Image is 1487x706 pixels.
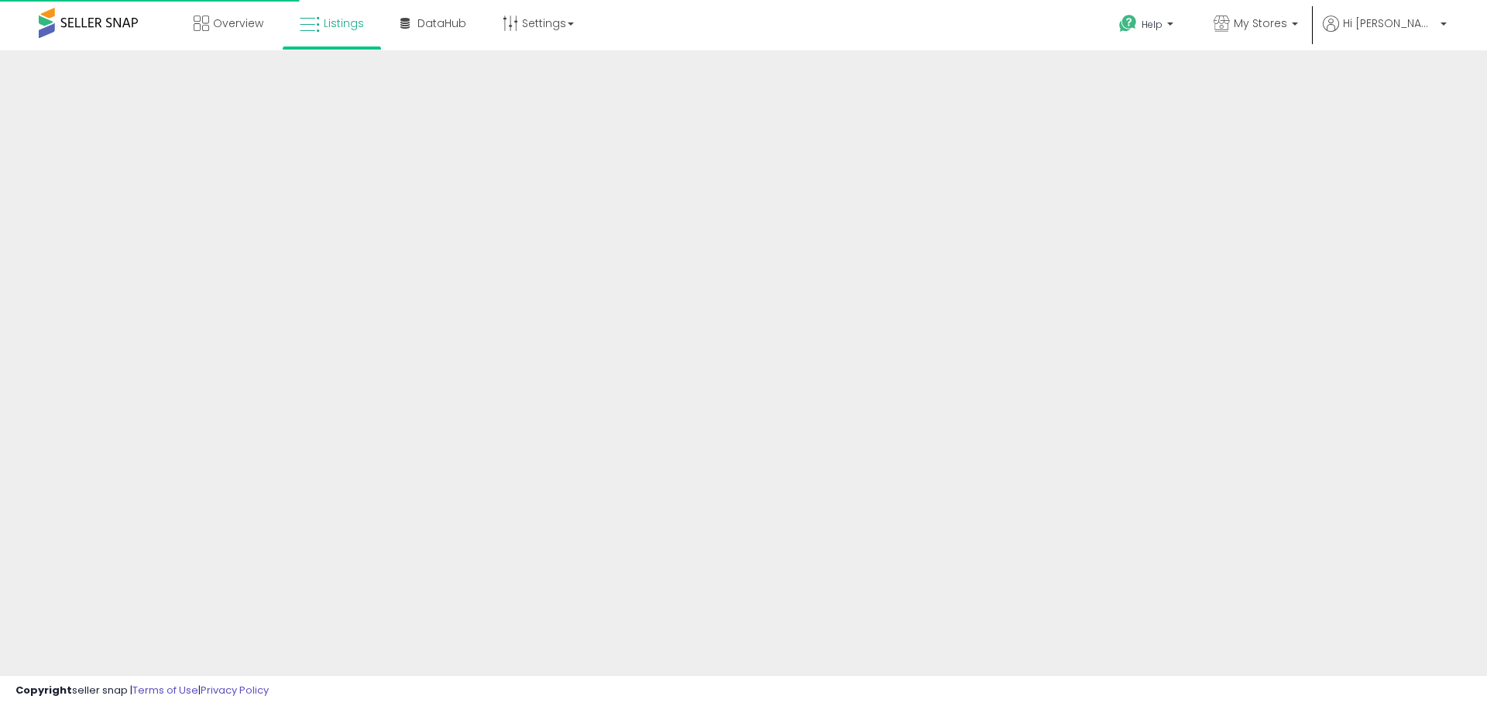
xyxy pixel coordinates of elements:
[15,684,269,698] div: seller snap | |
[15,683,72,697] strong: Copyright
[417,15,466,31] span: DataHub
[324,15,364,31] span: Listings
[201,683,269,697] a: Privacy Policy
[1107,2,1189,50] a: Help
[132,683,198,697] a: Terms of Use
[1323,15,1447,50] a: Hi [PERSON_NAME]
[1142,18,1162,31] span: Help
[1343,15,1436,31] span: Hi [PERSON_NAME]
[1234,15,1287,31] span: My Stores
[1118,14,1138,33] i: Get Help
[213,15,263,31] span: Overview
